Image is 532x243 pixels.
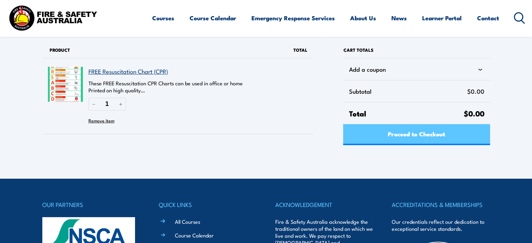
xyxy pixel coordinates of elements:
[392,218,490,232] p: Our credentials reflect our dedication to exceptional service standards.
[190,9,236,27] a: Course Calendar
[50,47,70,53] span: Product
[115,98,126,110] button: Increase quantity of FREE Resuscitation Chart (CPR)
[392,200,490,209] h4: ACCREDITATIONS & MEMBERSHIPS
[343,42,490,58] h2: Cart totals
[42,200,140,209] h4: OUR PARTNERS
[464,107,484,119] span: $0.00
[349,108,463,119] span: Total
[391,9,407,27] a: News
[159,200,257,209] h4: QUICK LINKS
[251,9,335,27] a: Emergency Response Services
[467,86,484,97] span: $0.00
[275,200,373,209] h4: ACKNOWLEDGEMENT
[88,67,168,76] a: FREE Resuscitation Chart (CPR)
[48,67,83,102] img: FREE Resuscitation Chart - What are the 7 steps to CPR?
[388,124,445,143] span: Proceed to Checkout
[88,115,114,126] button: Remove FREE Resuscitation Chart (CPR) from cart
[99,98,115,110] input: Quantity of FREE Resuscitation Chart (CPR) in your cart.
[343,124,490,145] a: Proceed to Checkout
[477,9,499,27] a: Contact
[349,86,467,97] span: Subtotal
[422,9,462,27] a: Learner Portal
[175,231,214,239] a: Course Calendar
[293,47,307,53] span: Total
[350,9,376,27] a: About Us
[88,80,272,94] p: These FREE Resuscitation CPR Charts can be used in office or home Printed on high quality…
[349,64,484,74] div: Add a coupon
[88,98,99,110] button: Reduce quantity of FREE Resuscitation Chart (CPR)
[152,9,174,27] a: Courses
[175,218,200,225] a: All Courses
